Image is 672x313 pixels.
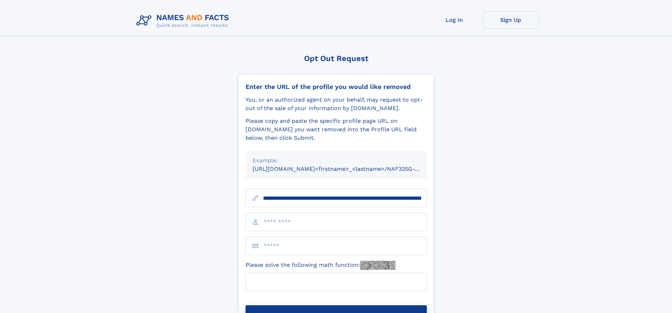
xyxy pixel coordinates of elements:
[253,165,440,172] small: [URL][DOMAIN_NAME]<firstname>_<lastname>/NAF325G-xxxxxxxx
[426,11,483,29] a: Log In
[246,117,427,142] div: Please copy and paste the specific profile page URL on [DOMAIN_NAME] you want removed into the Pr...
[253,156,420,165] div: Example:
[246,261,395,270] label: Please solve the following math function:
[246,83,427,91] div: Enter the URL of the profile you would like removed
[133,11,235,30] img: Logo Names and Facts
[238,54,434,63] div: Opt Out Request
[246,96,427,113] div: You, or an authorized agent on your behalf, may request to opt-out of the sale of your informatio...
[483,11,539,29] a: Sign Up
